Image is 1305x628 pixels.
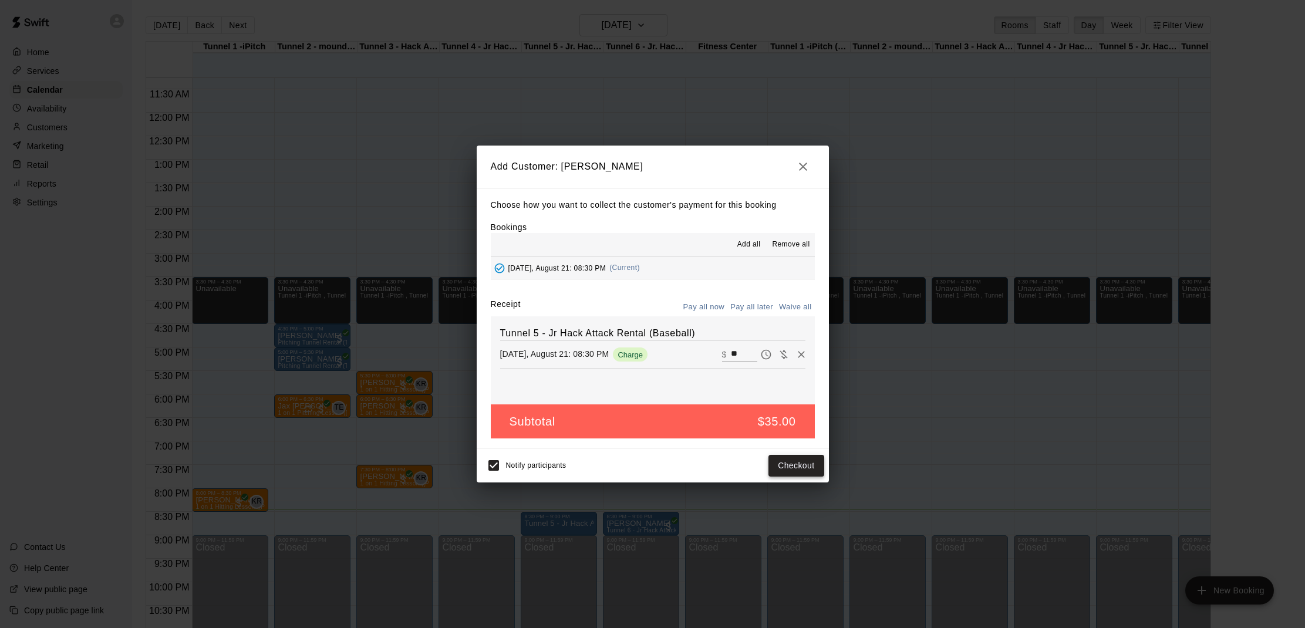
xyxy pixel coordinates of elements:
[737,239,761,251] span: Add all
[722,349,727,360] p: $
[609,264,640,272] span: (Current)
[500,348,609,360] p: [DATE], August 21: 08:30 PM
[506,462,566,470] span: Notify participants
[772,239,810,251] span: Remove all
[757,349,775,359] span: Pay later
[793,346,810,363] button: Remove
[758,414,796,430] h5: $35.00
[491,257,815,279] button: Added - Collect Payment[DATE], August 21: 08:30 PM(Current)
[680,298,728,316] button: Pay all now
[491,222,527,232] label: Bookings
[500,326,805,341] h6: Tunnel 5 - Jr Hack Attack Rental (Baseball)
[491,259,508,277] button: Added - Collect Payment
[730,235,767,254] button: Add all
[613,350,648,359] span: Charge
[491,198,815,212] p: Choose how you want to collect the customer's payment for this booking
[508,264,606,272] span: [DATE], August 21: 08:30 PM
[510,414,555,430] h5: Subtotal
[477,146,829,188] h2: Add Customer: [PERSON_NAME]
[727,298,776,316] button: Pay all later
[491,298,521,316] label: Receipt
[767,235,814,254] button: Remove all
[775,349,793,359] span: Waive payment
[768,455,824,477] button: Checkout
[776,298,815,316] button: Waive all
